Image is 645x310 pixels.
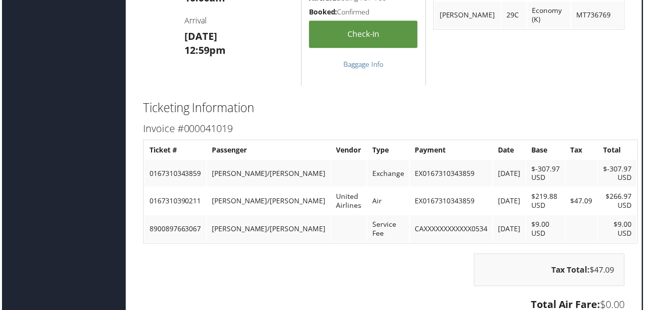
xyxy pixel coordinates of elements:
[436,1,502,28] td: [PERSON_NAME]
[528,142,566,160] th: Base
[368,217,410,244] td: Service Fee
[528,217,566,244] td: $9.00 USD
[144,161,205,188] td: 0167310343859
[331,142,367,160] th: Vendor
[183,30,216,43] strong: [DATE]
[600,161,639,188] td: $-307.97 USD
[494,161,527,188] td: [DATE]
[567,189,599,216] td: $47.09
[206,217,330,244] td: [PERSON_NAME]/[PERSON_NAME]
[183,15,294,26] h4: Arrival
[600,217,639,244] td: $9.00 USD
[144,142,205,160] th: Ticket #
[309,7,419,17] h5: Confirmed
[183,44,225,57] strong: 12:59pm
[494,217,527,244] td: [DATE]
[144,189,205,216] td: 0167310390211
[368,161,410,188] td: Exchange
[411,217,493,244] td: CAXXXXXXXXXXXX0534
[573,1,625,28] td: MT736769
[529,1,572,28] td: Economy (K)
[528,161,566,188] td: $-307.97 USD
[331,189,367,216] td: United Airlines
[142,123,627,137] h3: Invoice #000041019
[494,142,527,160] th: Date
[503,1,528,28] td: 29C
[475,255,627,288] div: $47.09
[411,189,493,216] td: EX0167310343859
[309,7,337,16] strong: Booked:
[411,142,493,160] th: Payment
[309,21,419,48] a: Check-in
[528,189,566,216] td: $219.88 USD
[344,60,384,69] a: Baggage Info
[142,100,627,117] h2: Ticketing Information
[600,142,639,160] th: Total
[144,217,205,244] td: 8900897663067
[553,266,592,277] strong: Tax Total:
[206,142,330,160] th: Passenger
[411,161,493,188] td: EX0167310343859
[494,189,527,216] td: [DATE]
[600,189,639,216] td: $266.97 USD
[368,189,410,216] td: Air
[206,189,330,216] td: [PERSON_NAME]/[PERSON_NAME]
[368,142,410,160] th: Type
[206,161,330,188] td: [PERSON_NAME]/[PERSON_NAME]
[567,142,599,160] th: Tax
